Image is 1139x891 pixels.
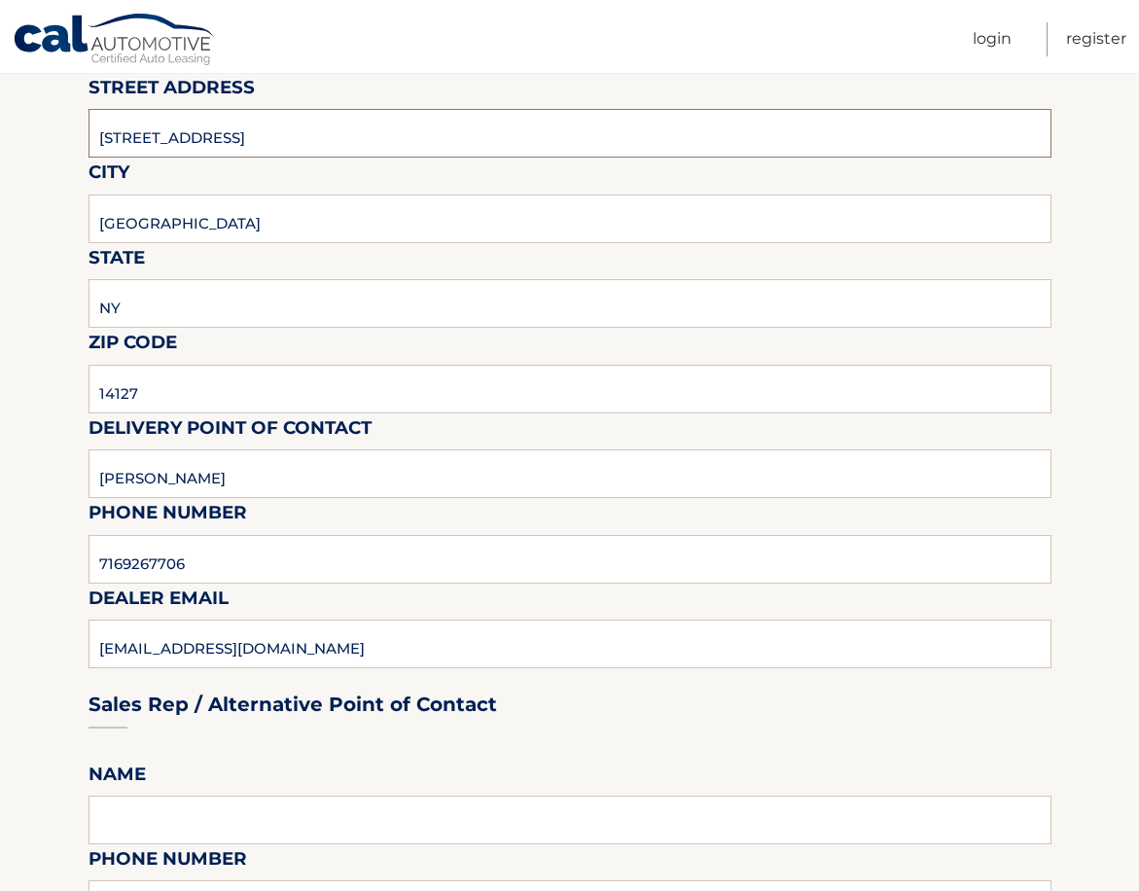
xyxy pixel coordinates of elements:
a: Login [973,22,1012,56]
label: Dealer Email [89,584,229,620]
label: Phone Number [89,844,247,880]
a: Register [1066,22,1126,56]
label: Street Address [89,73,255,109]
a: Cal Automotive [13,13,217,69]
label: Name [89,760,146,796]
label: Delivery Point of Contact [89,413,372,449]
h3: Sales Rep / Alternative Point of Contact [89,693,497,717]
label: State [89,243,145,279]
label: Zip Code [89,328,177,364]
label: City [89,158,129,194]
label: Phone Number [89,498,247,534]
